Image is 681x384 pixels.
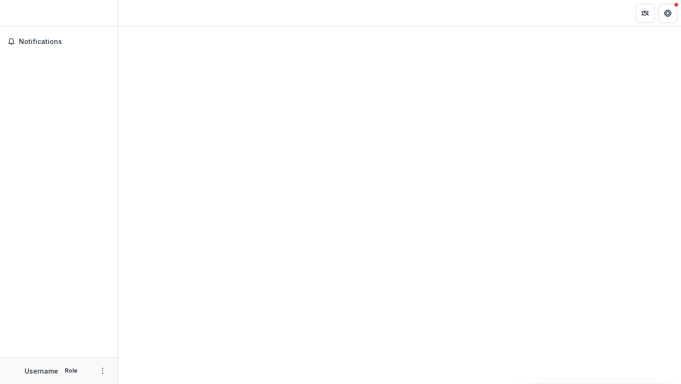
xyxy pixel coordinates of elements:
span: Notifications [19,38,110,46]
button: More [97,365,108,376]
button: Notifications [4,34,114,49]
p: Role [62,367,80,375]
button: Get Help [658,4,677,23]
p: Username [25,366,58,376]
button: Partners [636,4,655,23]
